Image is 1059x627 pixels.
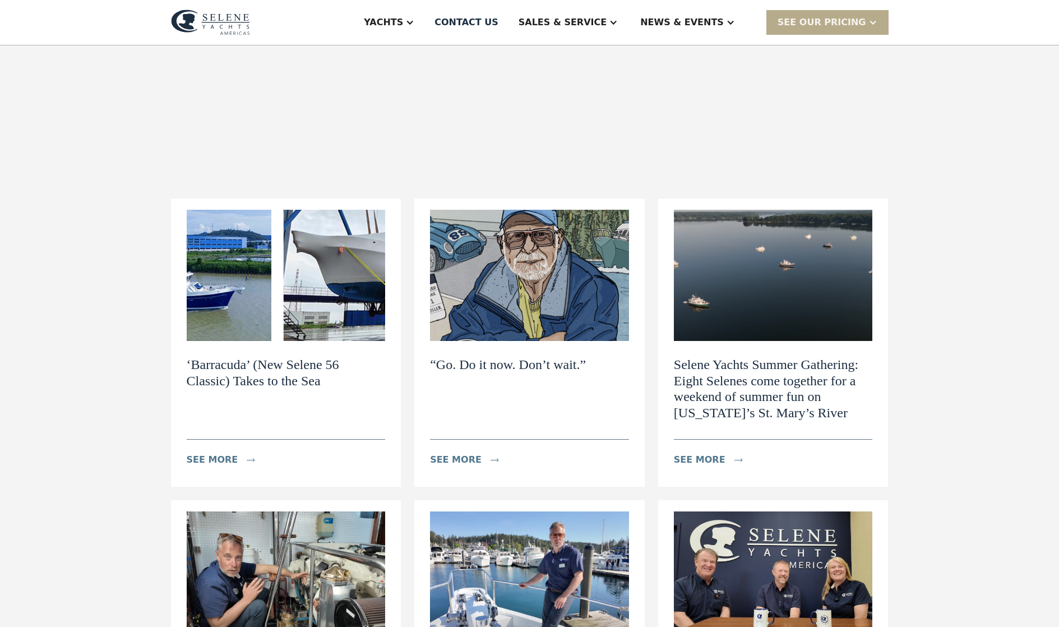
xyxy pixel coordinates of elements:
a: ‘Barracuda’ (New Selene 56 Classic) Takes to the Sea‘Barracuda’ (New Selene 56 Classic) Takes to ... [171,199,401,487]
img: icon [734,458,743,462]
div: Contact US [434,16,498,29]
img: logo [171,10,250,35]
div: News & EVENTS [640,16,724,29]
div: see more [187,453,238,467]
a: Selene Yachts Summer Gathering: Eight Selenes come together for a weekend of summer fun on Maryla... [658,199,889,487]
img: ‘Barracuda’ (New Selene 56 Classic) Takes to the Sea [187,210,386,341]
div: Sales & Service [519,16,607,29]
h2: “Go. Do it now. Don’t wait.” [430,357,586,373]
a: “Go. Do it now. Don’t wait.” “Go. Do it now. Don’t wait.”see moreicon [414,199,645,487]
img: icon [491,458,499,462]
div: Yachts [364,16,403,29]
div: see more [674,453,725,467]
h2: Selene Yachts Summer Gathering: Eight Selenes come together for a weekend of summer fun on [US_ST... [674,357,873,421]
img: “Go. Do it now. Don’t wait.” [430,210,629,341]
img: Selene Yachts Summer Gathering: Eight Selenes come together for a weekend of summer fun on Maryla... [674,210,873,341]
h2: ‘Barracuda’ (New Selene 56 Classic) Takes to the Sea [187,357,386,389]
img: icon [247,458,255,462]
div: see more [430,453,482,467]
div: SEE Our Pricing [778,16,866,29]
